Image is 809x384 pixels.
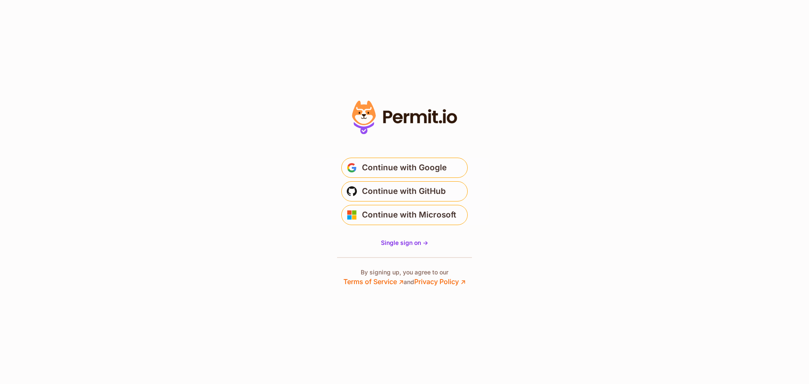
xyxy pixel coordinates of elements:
a: Single sign on -> [381,239,428,247]
button: Continue with Microsoft [341,205,468,225]
span: Single sign on -> [381,239,428,246]
span: Continue with GitHub [362,185,446,198]
span: Continue with Microsoft [362,208,456,222]
button: Continue with Google [341,158,468,178]
button: Continue with GitHub [341,181,468,201]
span: Continue with Google [362,161,447,175]
a: Privacy Policy ↗ [414,277,466,286]
a: Terms of Service ↗ [343,277,404,286]
p: By signing up, you agree to our and [343,268,466,287]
